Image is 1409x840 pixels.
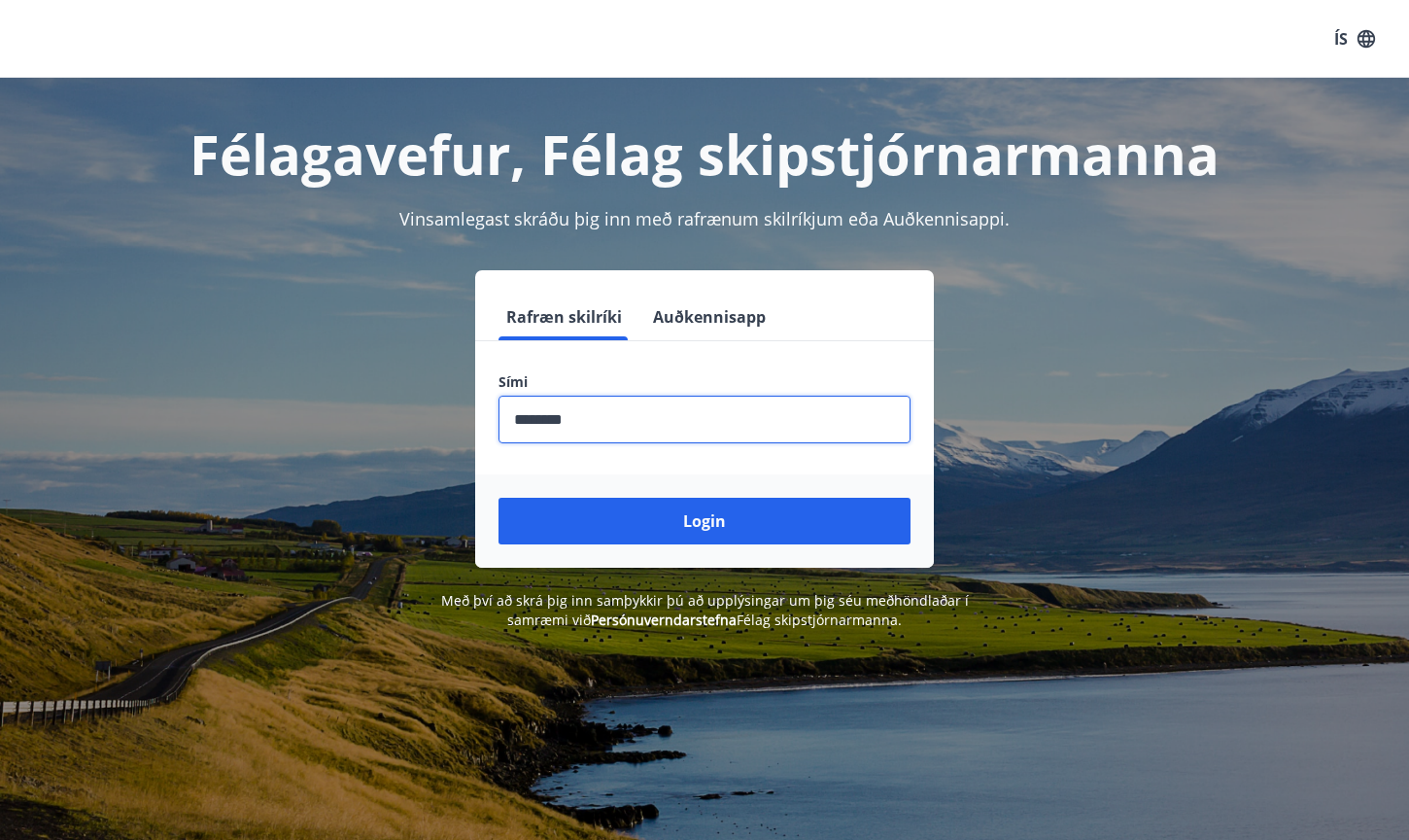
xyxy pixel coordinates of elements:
button: Auðkennisapp [645,294,773,340]
span: Með því að skrá þig inn samþykkir þú að upplýsingar um þig séu meðhöndlaðar í samræmi við Félag s... [441,591,969,629]
button: Rafræn skilríki [498,294,630,340]
h1: Félagavefur, Félag skipstjórnarmanna [28,117,1381,191]
button: Login [498,498,911,544]
label: Sími [498,372,911,392]
button: ÍS [1323,21,1386,56]
a: Persónuverndarstefna [591,611,737,629]
span: Vinsamlegast skráðu þig inn með rafrænum skilríkjum eða Auðkennisappi. [399,207,1010,230]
